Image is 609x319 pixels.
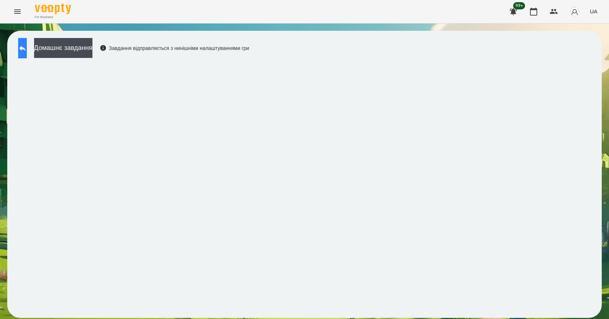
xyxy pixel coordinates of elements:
[35,4,71,14] img: Voopty Logo
[513,2,525,9] span: 99+
[100,45,249,52] div: Завдання відправляється з нинішніми налаштуваннями гри
[590,8,597,15] span: UA
[35,15,71,20] span: For Business
[569,7,580,17] img: avatar_s.png
[34,38,92,58] button: Домашнє завдання
[9,3,26,20] button: Menu
[587,5,600,18] button: UA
